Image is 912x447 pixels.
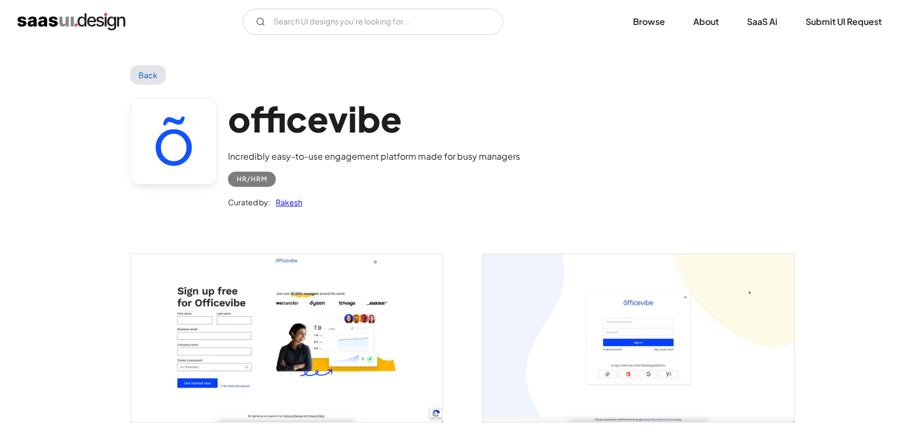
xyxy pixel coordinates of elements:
[620,10,678,34] a: Browse
[228,196,270,209] div: Curated by:
[17,13,125,30] a: home
[130,65,166,85] a: Back
[680,10,732,34] a: About
[243,9,503,35] input: Search UI designs you're looking for...
[270,196,302,209] a: Rakesh
[483,254,794,421] img: 60277248549dbbb32f00dd6f_officevibe%20login.jpg
[483,254,794,421] a: open lightbox
[131,254,442,421] a: open lightbox
[243,9,503,35] form: Email Form
[131,254,442,421] img: 6027724894806a10b4f90b05_officevibe%20sign%20up.jpg
[228,150,520,163] div: Incredibly easy-to-use engagement platform made for busy managers
[228,98,520,140] h1: officevibe
[237,173,267,186] div: HR/HRM
[734,10,790,34] a: SaaS Ai
[793,10,895,34] a: Submit UI Request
